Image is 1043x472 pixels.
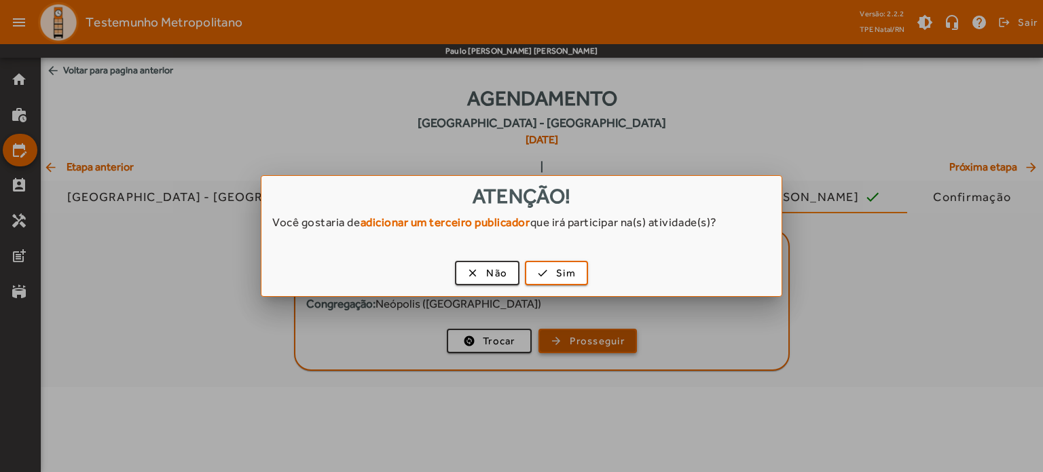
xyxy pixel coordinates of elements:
strong: adicionar um terceiro publicador [361,215,530,229]
span: Atenção! [473,184,571,208]
div: Você gostaria de que irá participar na(s) atividade(s)? [261,214,782,244]
span: Sim [556,266,576,281]
span: Não [486,266,507,281]
button: Não [455,261,519,285]
button: Sim [525,261,588,285]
